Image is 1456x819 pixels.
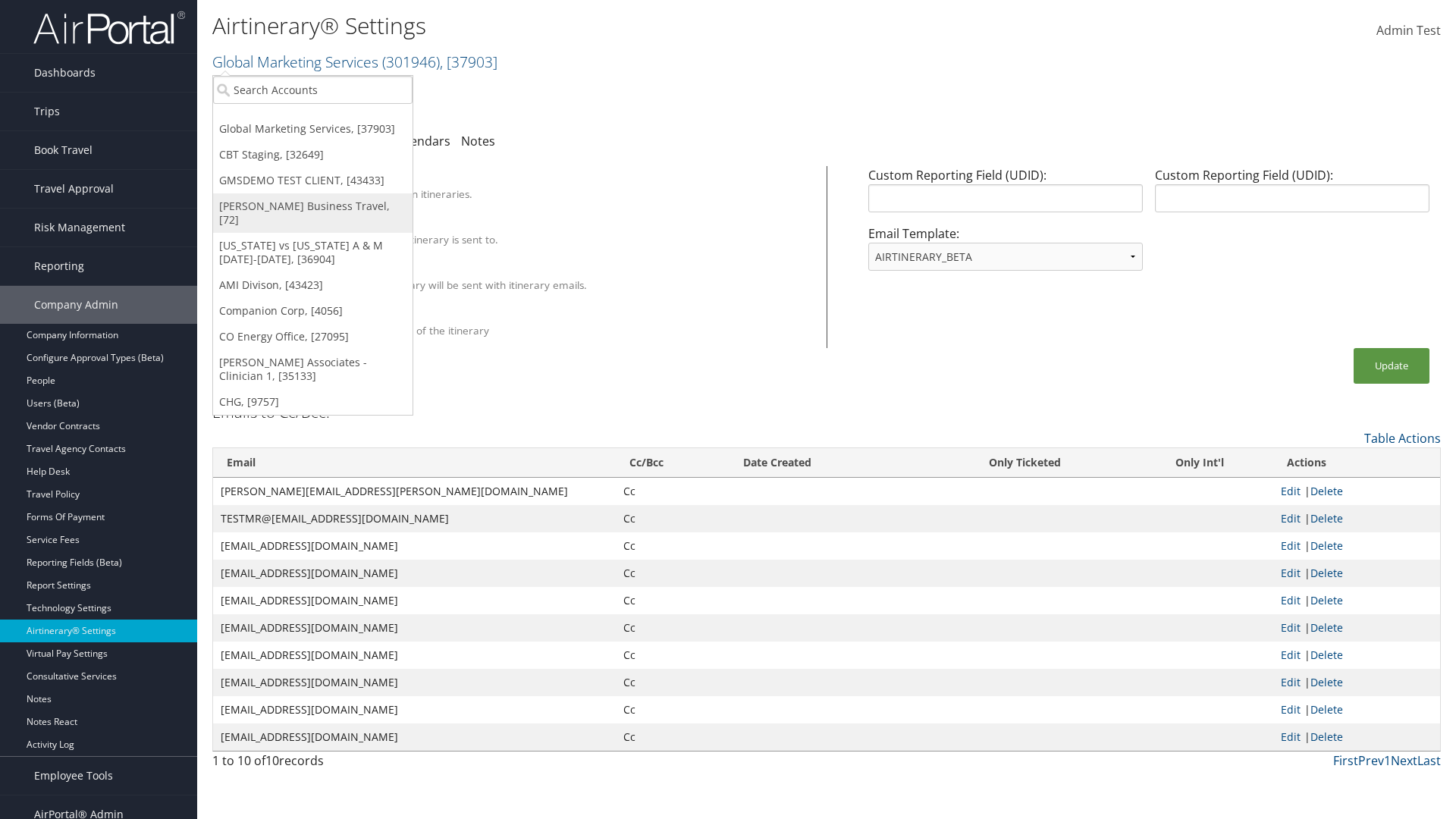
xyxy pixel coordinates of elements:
[616,669,730,696] td: Cc
[213,478,616,505] td: [PERSON_NAME][EMAIL_ADDRESS][PERSON_NAME][DOMAIN_NAME]
[1310,675,1343,689] a: Delete
[1149,166,1436,224] div: Custom Reporting Field (UDID):
[1273,669,1440,696] td: |
[1281,538,1301,553] a: Edit
[616,614,730,642] td: Cc
[1273,696,1440,723] td: |
[1281,511,1301,526] a: Edit
[616,505,730,532] td: Cc
[213,723,616,751] td: [EMAIL_ADDRESS][DOMAIN_NAME]
[213,448,616,478] th: Email: activate to sort column ascending
[1333,752,1358,769] a: First
[34,170,114,208] span: Travel Approval
[382,52,440,72] span: ( 301946 )
[1281,566,1301,580] a: Edit
[1281,702,1301,717] a: Edit
[616,642,730,669] td: Cc
[265,752,279,769] span: 10
[213,233,413,272] a: [US_STATE] vs [US_STATE] A & M [DATE]-[DATE], [36904]
[1281,484,1301,498] a: Edit
[1273,560,1440,587] td: |
[1310,620,1343,635] a: Delete
[212,752,510,777] div: 1 to 10 of records
[1310,730,1343,744] a: Delete
[213,76,413,104] input: Search Accounts
[213,142,413,168] a: CBT Staging, [32649]
[616,478,730,505] td: Cc
[283,278,587,293] label: A PDF version of the itinerary will be sent with itinerary emails.
[1310,511,1343,526] a: Delete
[1273,448,1440,478] th: Actions
[213,272,413,298] a: AMI Divison, [43423]
[34,286,118,324] span: Company Admin
[461,133,495,149] a: Notes
[34,54,96,92] span: Dashboards
[213,505,616,532] td: TESTMR@[EMAIL_ADDRESS][DOMAIN_NAME]
[1273,642,1440,669] td: |
[33,10,185,45] img: airportal-logo.png
[1281,675,1301,689] a: Edit
[616,696,730,723] td: Cc
[213,389,413,415] a: CHG, [9757]
[1417,752,1441,769] a: Last
[283,173,808,187] div: Client Name
[34,209,125,246] span: Risk Management
[213,324,413,350] a: CO Energy Office, [27095]
[34,93,60,130] span: Trips
[924,448,1126,478] th: Only Ticketed: activate to sort column ascending
[1376,8,1441,55] a: Admin Test
[616,560,730,587] td: Cc
[213,350,413,389] a: [PERSON_NAME] Associates - Clinician 1, [35133]
[1310,484,1343,498] a: Delete
[1273,614,1440,642] td: |
[393,133,450,149] a: Calendars
[730,448,924,478] th: Date Created: activate to sort column ascending
[1281,620,1301,635] a: Edit
[1358,752,1384,769] a: Prev
[1125,448,1272,478] th: Only Int'l: activate to sort column ascending
[1384,752,1391,769] a: 1
[1281,648,1301,662] a: Edit
[616,532,730,560] td: Cc
[34,757,113,795] span: Employee Tools
[213,193,413,233] a: [PERSON_NAME] Business Travel, [72]
[862,224,1149,283] div: Email Template:
[1273,532,1440,560] td: |
[1273,478,1440,505] td: |
[213,532,616,560] td: [EMAIL_ADDRESS][DOMAIN_NAME]
[1281,593,1301,607] a: Edit
[213,560,616,587] td: [EMAIL_ADDRESS][DOMAIN_NAME]
[1281,730,1301,744] a: Edit
[440,52,497,72] span: , [ 37903 ]
[34,247,84,285] span: Reporting
[1273,505,1440,532] td: |
[213,642,616,669] td: [EMAIL_ADDRESS][DOMAIN_NAME]
[213,298,413,324] a: Companion Corp, [4056]
[1364,430,1441,447] a: Table Actions
[283,309,808,323] div: Show Survey
[1310,538,1343,553] a: Delete
[616,723,730,751] td: Cc
[212,52,497,72] a: Global Marketing Services
[1273,587,1440,614] td: |
[213,669,616,696] td: [EMAIL_ADDRESS][DOMAIN_NAME]
[1376,22,1441,39] span: Admin Test
[283,218,808,232] div: Override Email
[283,264,808,278] div: Attach PDF
[1391,752,1417,769] a: Next
[213,614,616,642] td: [EMAIL_ADDRESS][DOMAIN_NAME]
[616,448,730,478] th: Cc/Bcc: activate to sort column ascending
[213,168,413,193] a: GMSDEMO TEST CLIENT, [43433]
[213,116,413,142] a: Global Marketing Services, [37903]
[212,10,1031,42] h1: Airtinerary® Settings
[1273,723,1440,751] td: |
[616,587,730,614] td: Cc
[1354,348,1429,384] button: Update
[1310,566,1343,580] a: Delete
[1310,648,1343,662] a: Delete
[862,166,1149,224] div: Custom Reporting Field (UDID):
[1310,702,1343,717] a: Delete
[34,131,93,169] span: Book Travel
[213,587,616,614] td: [EMAIL_ADDRESS][DOMAIN_NAME]
[1310,593,1343,607] a: Delete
